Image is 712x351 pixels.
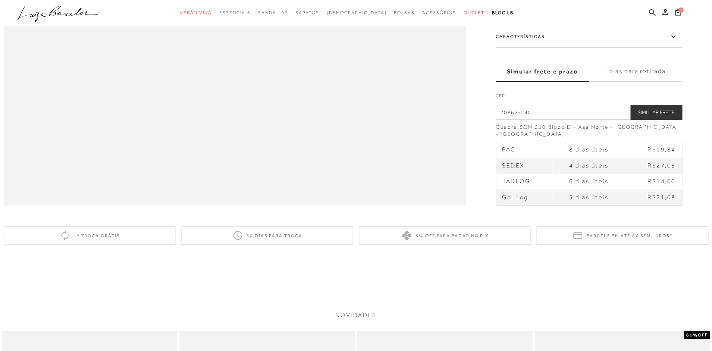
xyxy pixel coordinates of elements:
[678,7,684,13] span: 1
[502,162,524,169] span: SEDEX
[394,6,415,20] a: categoryNavScreenReaderText
[258,10,288,15] span: Sandálias
[464,6,484,20] a: categoryNavScreenReaderText
[647,162,676,169] span: R$27,05
[327,6,387,20] a: noSubCategoriesText
[327,10,387,15] span: [DEMOGRAPHIC_DATA]
[698,332,708,338] span: OFF
[496,92,682,103] label: CEP
[589,61,682,81] label: Lojas para retirada
[502,146,516,153] span: PAC
[492,6,514,20] a: BLOG LB
[295,10,319,15] span: Sapatos
[537,226,708,245] div: Parcele em até 6x sem juros*
[496,123,682,138] div: Quadra SQN 210 Bloco D - Asa Norte - [GEOGRAPHIC_DATA] - [GEOGRAPHIC_DATA]
[464,10,484,15] span: Outlet
[219,6,251,20] a: categoryNavScreenReaderText
[569,178,609,185] span: 6 dias úteis
[569,146,609,153] span: 8 dias úteis
[647,146,676,153] span: R$19,84
[422,10,456,15] span: Acessórios
[502,194,528,200] span: Gol Log
[502,178,530,185] span: JADLOG
[180,10,212,15] span: Verão Viva
[647,178,676,185] span: R$14,00
[219,10,251,15] span: Essenciais
[4,226,175,245] div: 1ª troca grátis
[492,10,514,15] span: BLOG LB
[180,6,212,20] a: categoryNavScreenReaderText
[496,104,682,119] input: CEP
[394,10,415,15] span: Bolsas
[422,6,456,20] a: categoryNavScreenReaderText
[673,8,683,18] button: 1
[630,104,682,119] button: Simular Frete
[258,6,288,20] a: categoryNavScreenReaderText
[496,26,682,47] label: Características
[569,162,609,169] span: 4 dias úteis
[295,6,319,20] a: categoryNavScreenReaderText
[181,226,353,245] div: 30 dias para troca
[359,226,531,245] div: 5% off para pagar no PIX
[686,332,698,338] strong: 61%
[496,61,589,81] label: Simular frete e prazo
[569,194,609,200] span: 5 dias úteis
[647,194,676,200] span: R$21,08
